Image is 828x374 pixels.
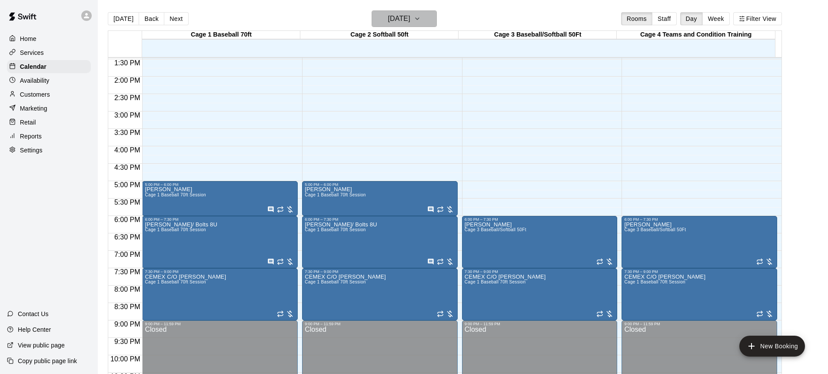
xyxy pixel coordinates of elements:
[7,130,91,143] a: Reports
[624,322,775,326] div: 9:00 PM – 11:59 PM
[20,104,47,113] p: Marketing
[145,280,206,284] span: Cage 1 Baseball 70ft Session
[142,181,298,216] div: 5:00 PM – 6:00 PM: Cage 1 Baseball 70ft Session
[267,258,274,265] svg: Has notes
[20,146,43,155] p: Settings
[20,34,37,43] p: Home
[145,217,295,222] div: 6:00 PM – 7:30 PM
[437,206,444,213] span: Recurring event
[305,280,366,284] span: Cage 1 Baseball 70ft Session
[112,338,143,345] span: 9:30 PM
[733,12,782,25] button: Filter View
[112,216,143,223] span: 6:00 PM
[7,116,91,129] a: Retail
[465,322,615,326] div: 9:00 PM – 11:59 PM
[18,341,65,350] p: View public page
[112,251,143,258] span: 7:00 PM
[112,303,143,310] span: 8:30 PM
[305,192,366,197] span: Cage 1 Baseball 70ft Session
[112,286,143,293] span: 8:00 PM
[622,216,777,268] div: 6:00 PM – 7:30 PM: Cage 3 Baseball/Softball 50Ft
[112,199,143,206] span: 5:30 PM
[652,12,677,25] button: Staff
[465,227,526,232] span: Cage 3 Baseball/Softball 50Ft
[462,268,618,320] div: 7:30 PM – 9:00 PM: Cage 1 Baseball 70ft Session
[702,12,730,25] button: Week
[437,310,444,317] span: Recurring event
[624,280,685,284] span: Cage 1 Baseball 70ft Session
[20,48,44,57] p: Services
[112,146,143,154] span: 4:00 PM
[622,268,777,320] div: 7:30 PM – 9:00 PM: Cage 1 Baseball 70ft Session
[388,13,410,25] h6: [DATE]
[139,12,164,25] button: Back
[267,206,274,213] svg: Has notes
[437,258,444,265] span: Recurring event
[20,118,36,127] p: Retail
[7,60,91,73] a: Calendar
[112,129,143,136] span: 3:30 PM
[300,31,459,39] div: Cage 2 Softball 50ft
[7,144,91,157] a: Settings
[112,77,143,84] span: 2:00 PM
[20,132,42,141] p: Reports
[462,216,618,268] div: 6:00 PM – 7:30 PM: Cage 3 Baseball/Softball 50Ft
[7,88,91,101] a: Customers
[7,74,91,87] a: Availability
[7,102,91,115] a: Marketing
[624,227,686,232] span: Cage 3 Baseball/Softball 50Ft
[20,90,50,99] p: Customers
[112,320,143,328] span: 9:00 PM
[108,355,142,363] span: 10:00 PM
[112,268,143,276] span: 7:30 PM
[112,111,143,119] span: 3:00 PM
[108,12,139,25] button: [DATE]
[305,182,455,187] div: 5:00 PM – 6:00 PM
[617,31,775,39] div: Cage 4 Teams and Condition Training
[142,31,300,39] div: Cage 1 Baseball 70ft
[465,270,615,274] div: 7:30 PM – 9:00 PM
[112,94,143,101] span: 2:30 PM
[302,216,458,268] div: 6:00 PM – 7:30 PM: Cage 1 Baseball 70ft Session
[739,336,805,357] button: add
[18,310,49,318] p: Contact Us
[372,10,437,27] button: [DATE]
[756,310,763,317] span: Recurring event
[277,258,284,265] span: Recurring event
[305,227,366,232] span: Cage 1 Baseball 70ft Session
[7,32,91,45] a: Home
[621,12,652,25] button: Rooms
[145,270,295,274] div: 7:30 PM – 9:00 PM
[465,280,526,284] span: Cage 1 Baseball 70ft Session
[277,206,284,213] span: Recurring event
[7,46,91,59] a: Services
[112,233,143,241] span: 6:30 PM
[305,322,455,326] div: 9:00 PM – 11:59 PM
[756,258,763,265] span: Recurring event
[164,12,188,25] button: Next
[427,206,434,213] svg: Has notes
[145,322,295,326] div: 9:00 PM – 11:59 PM
[305,217,455,222] div: 6:00 PM – 7:30 PM
[20,62,47,71] p: Calendar
[145,192,206,197] span: Cage 1 Baseball 70ft Session
[112,164,143,171] span: 4:30 PM
[20,76,50,85] p: Availability
[302,268,458,320] div: 7:30 PM – 9:00 PM: Cage 1 Baseball 70ft Session
[596,310,603,317] span: Recurring event
[112,59,143,67] span: 1:30 PM
[142,268,298,320] div: 7:30 PM – 9:00 PM: Cage 1 Baseball 70ft Session
[596,258,603,265] span: Recurring event
[305,270,455,274] div: 7:30 PM – 9:00 PM
[680,12,703,25] button: Day
[624,270,775,274] div: 7:30 PM – 9:00 PM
